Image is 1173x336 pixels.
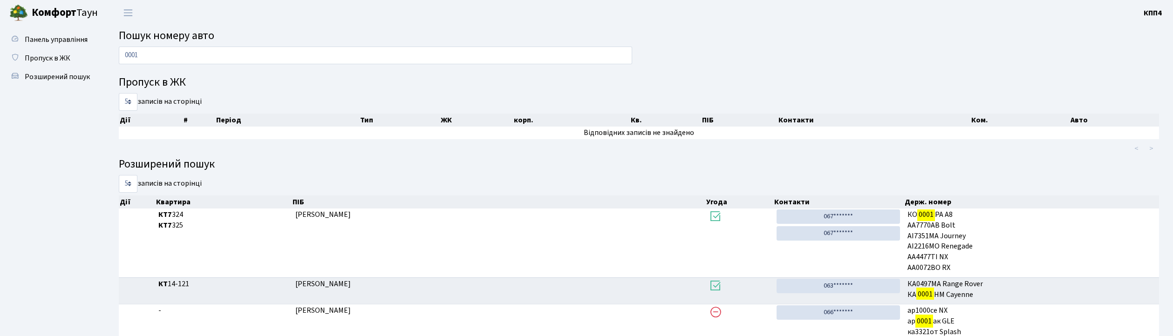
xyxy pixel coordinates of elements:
span: [PERSON_NAME] [295,279,351,289]
span: КА0497МА Range Rover КА НМ Cayenne [907,279,1155,300]
span: [PERSON_NAME] [295,209,351,220]
b: КТ7 [158,209,172,220]
a: КПП4 [1144,7,1162,19]
th: ПІБ [701,114,777,127]
th: # [183,114,215,127]
span: - [158,305,287,316]
b: КТ7 [158,220,172,230]
button: Переключити навігацію [116,5,140,20]
a: Пропуск в ЖК [5,49,98,67]
h4: Розширений пошук [119,158,1159,171]
th: Квартира [155,195,292,208]
span: Таун [32,5,98,21]
th: Період [215,114,359,127]
mark: 0001 [916,288,934,301]
span: Панель управління [25,34,88,45]
a: Панель управління [5,30,98,49]
span: 324 325 [158,209,287,231]
b: КПП4 [1144,8,1162,18]
th: Контакти [777,114,970,127]
label: записів на сторінці [119,175,202,193]
th: Угода [705,195,773,208]
span: Розширений пошук [25,72,90,82]
a: Розширений пошук [5,67,98,86]
input: Пошук [119,47,632,64]
span: Пропуск в ЖК [25,53,70,63]
span: КО РА A8 АА7770АВ Bolt АІ7351МА Journey АІ2216МО Renegade АА4477ТІ NX AA0072BO RX [907,209,1155,273]
th: ЖК [440,114,513,127]
mark: 0001 [917,208,935,221]
td: Відповідних записів не знайдено [119,127,1159,139]
th: Дії [119,195,155,208]
th: Контакти [773,195,904,208]
b: Комфорт [32,5,76,20]
span: Пошук номеру авто [119,27,214,44]
th: Ком. [970,114,1070,127]
th: ПІБ [292,195,705,208]
th: Дії [119,114,183,127]
h4: Пропуск в ЖК [119,76,1159,89]
select: записів на сторінці [119,93,137,111]
label: записів на сторінці [119,93,202,111]
span: [PERSON_NAME] [295,305,351,316]
b: КТ [158,279,168,289]
th: Тип [359,114,440,127]
mark: 0001 [915,315,933,328]
th: Авто [1070,114,1168,127]
img: logo.png [9,4,28,22]
th: Держ. номер [904,195,1159,208]
select: записів на сторінці [119,175,137,193]
span: 14-121 [158,279,287,289]
th: Кв. [630,114,701,127]
th: корп. [513,114,630,127]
